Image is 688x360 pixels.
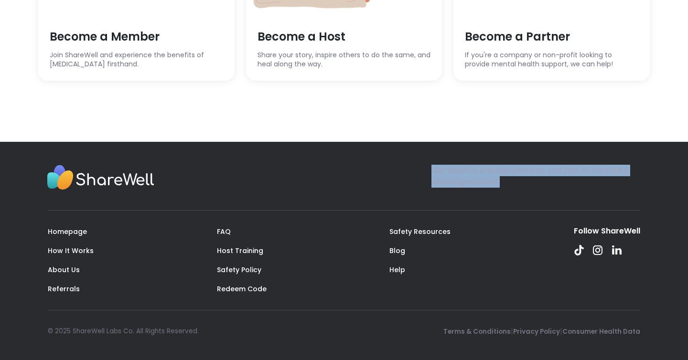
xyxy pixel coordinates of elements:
[48,284,80,294] a: Referrals
[389,246,405,255] a: Blog
[47,165,154,192] img: Sharewell
[443,327,511,336] a: Terms & Conditions
[48,327,199,336] div: © 2025 ShareWell Labs Co. All Rights Reserved.
[217,265,261,275] a: Safety Policy
[48,246,94,255] a: How It Works
[431,165,640,195] p: Our vision is a world where no one has to face life’s challenges alone.
[389,227,451,236] a: Safety Resources
[513,327,560,336] a: Privacy Policy
[574,226,640,236] div: Follow ShareWell
[258,51,431,69] span: Share your story, inspire others to do the same, and heal along the way.
[50,29,223,45] span: Become a Member
[217,227,231,236] a: FAQ
[465,29,638,45] span: Become a Partner
[258,29,431,45] span: Become a Host
[50,51,223,69] span: Join ShareWell and experience the benefits of [MEDICAL_DATA] firsthand.
[217,284,267,294] a: Redeem Code
[48,227,87,236] a: Homepage
[217,246,263,255] a: Host Training
[48,265,80,275] a: About Us
[560,326,562,337] span: |
[465,51,638,69] span: If you're a company or non-profit looking to provide mental health support, we can help!
[511,326,513,337] span: |
[389,265,405,275] a: Help
[562,327,640,336] a: Consumer Health Data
